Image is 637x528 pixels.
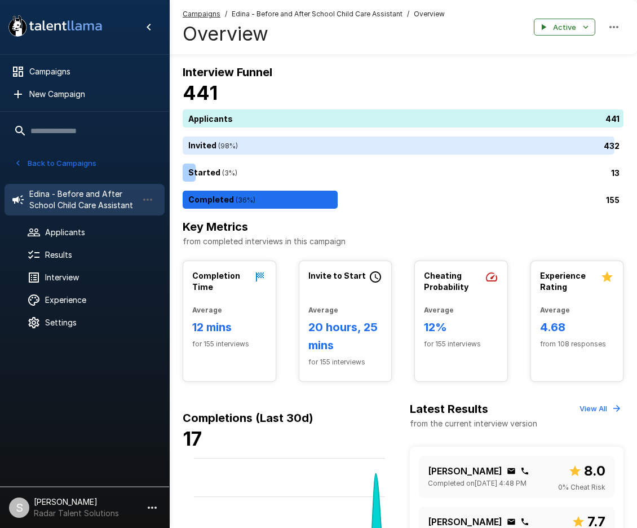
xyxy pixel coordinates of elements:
b: Average [192,306,222,314]
b: Completion Time [192,271,240,292]
div: Click to copy [520,467,529,476]
span: from 108 responses [540,338,614,350]
p: 13 [611,167,620,179]
div: Click to copy [507,517,516,526]
b: 17 [183,427,202,450]
div: Click to copy [507,467,516,476]
span: for 155 interviews [192,338,267,350]
span: Overview [414,8,445,20]
h4: Overview [183,22,445,46]
h6: 12 mins [192,318,267,336]
p: 432 [604,140,620,152]
b: 441 [183,81,218,104]
b: Completions (Last 30d) [183,411,313,425]
u: Campaigns [183,10,220,18]
span: / [225,8,227,20]
span: 0 % Cheat Risk [558,482,605,493]
b: Experience Rating [540,271,586,292]
h6: 4.68 [540,318,614,336]
p: [PERSON_NAME] [428,464,502,478]
p: 155 [606,194,620,206]
h6: 20 hours, 25 mins [308,318,383,354]
b: 8.0 [584,463,605,479]
p: 441 [605,113,620,125]
span: Overall score out of 10 [568,460,605,482]
b: Average [540,306,570,314]
h6: 12% [424,318,498,336]
b: Interview Funnel [183,65,272,79]
div: Click to copy [520,517,529,526]
b: Average [424,306,454,314]
b: Invite to Start [308,271,366,280]
span: / [407,8,409,20]
b: Key Metrics [183,220,248,234]
span: for 155 interviews [308,357,383,368]
span: for 155 interviews [424,338,498,350]
span: Completed on [DATE] 4:48 PM [428,478,527,489]
p: from the current interview version [410,418,537,429]
button: View All [577,400,623,417]
button: Active [534,19,595,36]
b: Average [308,306,338,314]
b: Latest Results [410,402,488,416]
p: from completed interviews in this campaign [183,236,623,247]
b: Cheating Probability [424,271,468,292]
span: Edina - Before and After School Child Care Assistant [232,8,402,20]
